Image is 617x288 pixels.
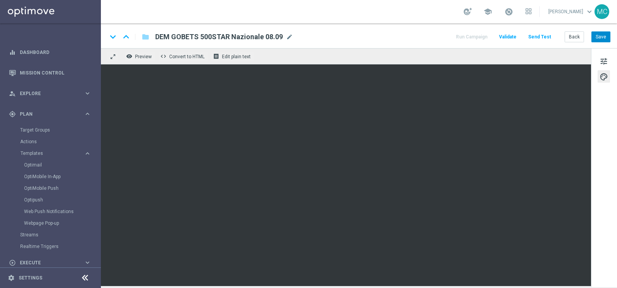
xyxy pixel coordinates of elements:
span: palette [600,72,608,82]
i: person_search [9,90,16,97]
i: remove_red_eye [126,53,132,59]
i: keyboard_arrow_down [107,31,119,43]
a: Dashboard [20,42,91,62]
i: keyboard_arrow_right [84,90,91,97]
button: Save [591,31,610,42]
button: play_circle_outline Execute keyboard_arrow_right [9,260,92,266]
span: Convert to HTML [169,54,205,59]
span: Explore [20,91,84,96]
i: keyboard_arrow_right [84,259,91,266]
a: Actions [20,139,81,145]
span: keyboard_arrow_down [585,7,594,16]
button: remove_red_eye Preview [124,51,155,61]
button: tune [598,55,610,67]
div: Mission Control [9,62,91,83]
button: folder [141,31,150,43]
span: tune [600,56,608,66]
div: MC [594,4,609,19]
a: Settings [19,276,42,280]
a: Optimail [24,162,81,168]
div: Execute [9,259,84,266]
a: OptiMobile In-App [24,173,81,180]
div: Web Push Notifications [24,206,100,217]
div: Streams [20,229,100,241]
div: Webpage Pop-up [24,217,100,229]
a: Streams [20,232,81,238]
a: Target Groups [20,127,81,133]
span: Templates [21,151,76,156]
i: keyboard_arrow_right [84,150,91,157]
div: Templates [20,147,100,229]
span: DEM GOBETS 500STAR Nazionale 08.09 [155,32,283,42]
div: Plan [9,111,84,118]
a: Webpage Pop-up [24,220,81,226]
button: Back [565,31,584,42]
span: Validate [499,34,516,40]
i: keyboard_arrow_right [84,110,91,118]
div: Dashboard [9,42,91,62]
span: Execute [20,260,84,265]
div: Optimail [24,159,100,171]
span: school [484,7,492,16]
i: settings [8,274,15,281]
button: equalizer Dashboard [9,49,92,56]
div: Target Groups [20,124,100,136]
a: Optipush [24,197,81,203]
button: Send Test [527,32,552,42]
button: receipt Edit plain text [211,51,254,61]
a: Web Push Notifications [24,208,81,215]
i: play_circle_outline [9,259,16,266]
button: Templates keyboard_arrow_right [20,150,92,156]
a: OptiMobile Push [24,185,81,191]
div: OptiMobile Push [24,182,100,194]
div: Actions [20,136,100,147]
div: OptiMobile In-App [24,171,100,182]
span: Edit plain text [222,54,251,59]
div: Realtime Triggers [20,241,100,252]
button: Validate [498,32,518,42]
span: Preview [135,54,152,59]
a: [PERSON_NAME]keyboard_arrow_down [548,6,594,17]
a: Mission Control [20,62,91,83]
button: code Convert to HTML [158,51,208,61]
i: keyboard_arrow_up [120,31,132,43]
div: Optipush [24,194,100,206]
span: code [160,53,166,59]
button: gps_fixed Plan keyboard_arrow_right [9,111,92,117]
i: gps_fixed [9,111,16,118]
div: Explore [9,90,84,97]
button: palette [598,70,610,83]
span: Plan [20,112,84,116]
button: person_search Explore keyboard_arrow_right [9,90,92,97]
div: Templates [21,151,84,156]
span: mode_edit [286,33,293,40]
a: Realtime Triggers [20,243,81,250]
i: receipt [213,53,219,59]
button: Mission Control [9,70,92,76]
i: folder [142,32,149,42]
i: equalizer [9,49,16,56]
